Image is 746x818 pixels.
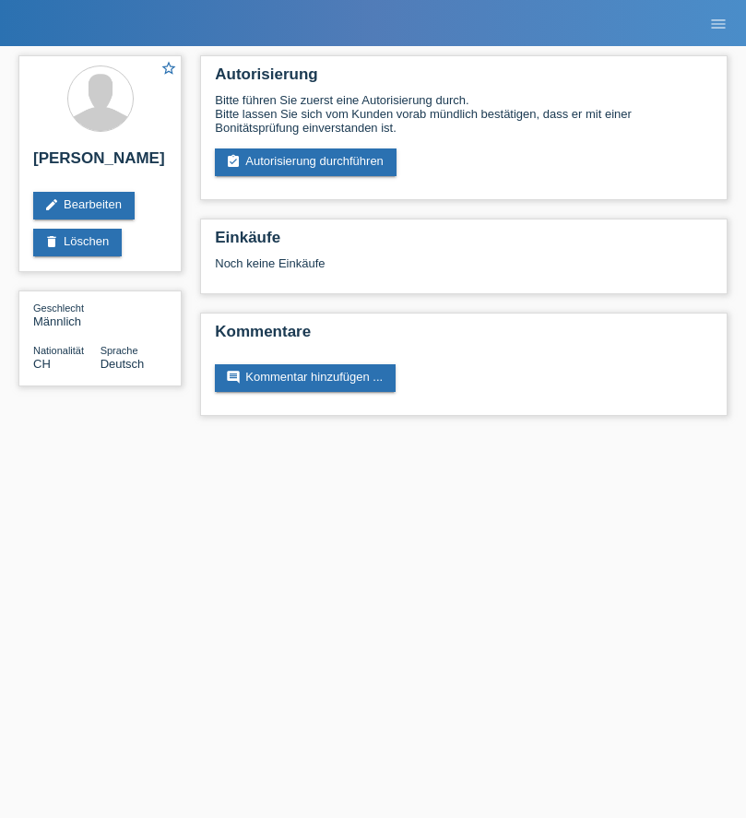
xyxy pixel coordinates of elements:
div: Noch keine Einkäufe [215,256,713,284]
a: editBearbeiten [33,192,135,219]
a: commentKommentar hinzufügen ... [215,364,396,392]
div: Männlich [33,301,101,328]
div: Bitte führen Sie zuerst eine Autorisierung durch. Bitte lassen Sie sich vom Kunden vorab mündlich... [215,93,713,135]
i: delete [44,234,59,249]
a: star_border [160,60,177,79]
h2: Autorisierung [215,65,713,93]
i: menu [709,15,728,33]
span: Nationalität [33,345,84,356]
h2: Kommentare [215,323,713,350]
span: Schweiz [33,357,51,371]
i: comment [226,370,241,385]
i: assignment_turned_in [226,154,241,169]
span: Deutsch [101,357,145,371]
span: Sprache [101,345,138,356]
i: edit [44,197,59,212]
i: star_border [160,60,177,77]
a: assignment_turned_inAutorisierung durchführen [215,148,397,176]
a: menu [700,18,737,29]
a: deleteLöschen [33,229,122,256]
h2: Einkäufe [215,229,713,256]
h2: [PERSON_NAME] [33,149,167,177]
span: Geschlecht [33,302,84,314]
